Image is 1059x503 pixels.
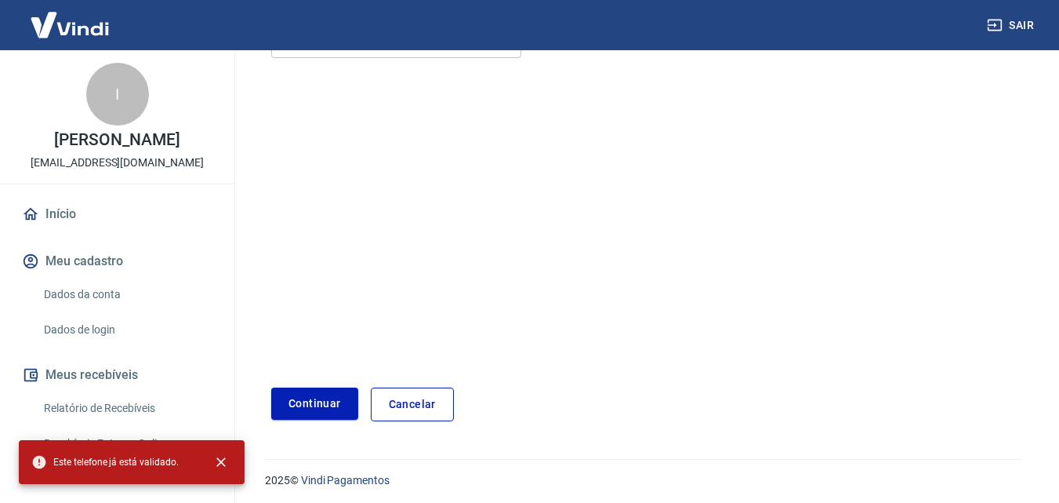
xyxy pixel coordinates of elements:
a: Dados de login [38,314,216,346]
a: Dados da conta [38,279,216,311]
button: Meus recebíveis [19,358,216,392]
div: I [86,63,149,126]
p: [PERSON_NAME] [54,132,180,148]
button: Continuar [271,388,358,420]
p: [EMAIL_ADDRESS][DOMAIN_NAME] [31,155,204,171]
button: Meu cadastro [19,244,216,279]
span: Este telefone já está validado. [31,454,179,470]
img: Vindi [19,1,121,49]
a: Vindi Pagamentos [301,474,390,487]
a: Cancelar [371,388,454,421]
a: Início [19,197,216,231]
p: 2025 © [265,472,1021,489]
a: Relatório de Recebíveis [38,392,216,425]
button: Sair [984,11,1040,40]
button: close [204,445,238,479]
a: Recebíveis Futuros Online [38,428,216,460]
